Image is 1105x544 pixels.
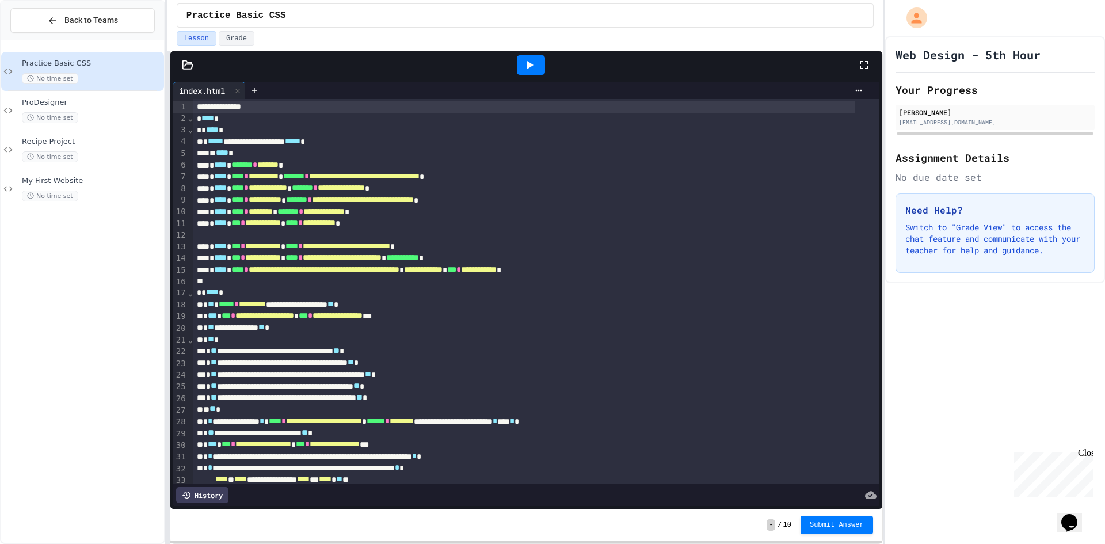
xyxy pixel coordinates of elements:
div: 9 [173,195,188,206]
span: 10 [783,520,791,530]
span: Submit Answer [810,520,864,530]
span: No time set [22,191,78,201]
h2: Assignment Details [896,150,1095,166]
div: 32 [173,463,188,475]
iframe: chat widget [1009,448,1093,497]
div: History [176,487,228,503]
div: 24 [173,370,188,381]
div: 20 [173,323,188,334]
h1: Web Design - 5th Hour [896,47,1041,63]
div: 31 [173,451,188,463]
div: 11 [173,218,188,230]
span: Practice Basic CSS [186,9,286,22]
button: Back to Teams [10,8,155,33]
div: 8 [173,183,188,195]
div: 26 [173,393,188,405]
div: 14 [173,253,188,264]
span: No time set [22,112,78,123]
button: Grade [219,31,254,46]
h2: Your Progress [896,82,1095,98]
span: No time set [22,73,78,84]
div: 4 [173,136,188,147]
div: index.html [173,82,245,99]
span: My First Website [22,176,162,186]
span: Fold line [188,335,193,344]
span: - [767,519,775,531]
div: 23 [173,358,188,370]
div: 29 [173,428,188,440]
div: 10 [173,206,188,218]
p: Switch to "Grade View" to access the chat feature and communicate with your teacher for help and ... [905,222,1085,256]
div: My Account [894,5,930,31]
span: Fold line [188,288,193,298]
iframe: chat widget [1057,498,1093,532]
div: [EMAIL_ADDRESS][DOMAIN_NAME] [899,118,1091,127]
div: No due date set [896,170,1095,184]
div: 17 [173,287,188,299]
h3: Need Help? [905,203,1085,217]
button: Lesson [177,31,216,46]
div: Chat with us now!Close [5,5,79,73]
span: No time set [22,151,78,162]
span: Practice Basic CSS [22,59,162,69]
div: 3 [173,124,188,136]
div: [PERSON_NAME] [899,107,1091,117]
span: Fold line [188,113,193,123]
div: 12 [173,230,188,241]
div: 13 [173,241,188,253]
span: Recipe Project [22,137,162,147]
div: 30 [173,440,188,451]
div: 19 [173,311,188,322]
span: Fold line [188,125,193,134]
div: 2 [173,113,188,124]
span: ProDesigner [22,98,162,108]
button: Submit Answer [801,516,873,534]
div: 22 [173,346,188,357]
div: 33 [173,475,188,486]
span: / [778,520,782,530]
div: 21 [173,334,188,346]
div: 6 [173,159,188,171]
div: 28 [173,416,188,428]
div: 1 [173,101,188,113]
span: Back to Teams [64,14,118,26]
div: 16 [173,276,188,288]
div: 18 [173,299,188,311]
div: 27 [173,405,188,416]
div: 7 [173,171,188,182]
div: 5 [173,148,188,159]
div: 15 [173,265,188,276]
div: index.html [173,85,231,97]
div: 25 [173,381,188,393]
